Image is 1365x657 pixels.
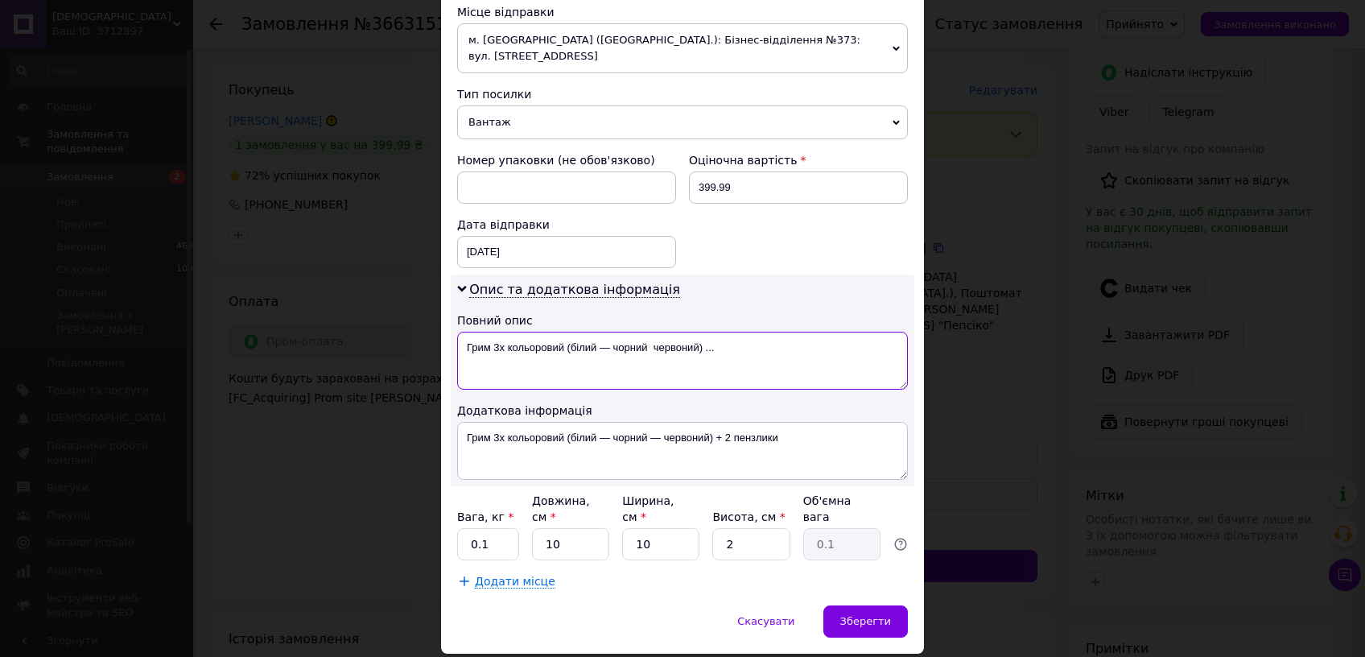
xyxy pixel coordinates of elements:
span: Місце відправки [457,6,555,19]
span: Зберегти [840,615,891,627]
label: Довжина, см [532,494,590,523]
span: м. [GEOGRAPHIC_DATA] ([GEOGRAPHIC_DATA].): Бізнес-відділення №373: вул. [STREET_ADDRESS] [457,23,908,73]
textarea: Грим 3x кольоровий (білий — чорний — червоний) + 2 пензлики [457,422,908,480]
label: Вага, кг [457,510,513,523]
textarea: Грим 3x кольоровий (білий — чорний червоний) ... [457,332,908,390]
label: Висота, см [712,510,785,523]
div: Номер упаковки (не обов'язково) [457,152,676,168]
span: Тип посилки [457,88,531,101]
span: Вантаж [457,105,908,139]
span: Додати місце [475,575,555,589]
span: Опис та додаткова інформація [469,282,680,298]
label: Ширина, см [622,494,674,523]
div: Повний опис [457,312,908,328]
div: Об'ємна вага [803,493,880,525]
div: Додаткова інформація [457,403,908,419]
span: Скасувати [737,615,794,627]
div: Оціночна вартість [689,152,908,168]
div: Дата відправки [457,217,676,233]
